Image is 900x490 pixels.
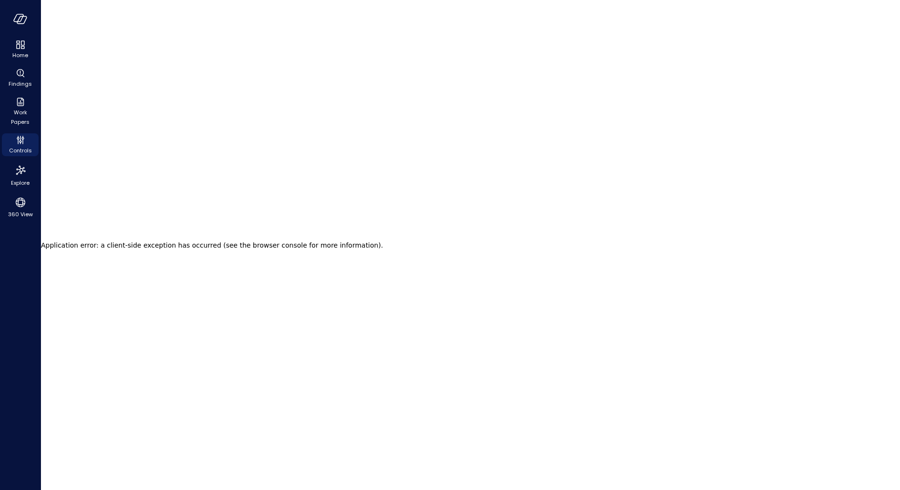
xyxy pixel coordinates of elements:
[8,210,33,219] span: 360 View
[2,194,39,220] div: 360 View
[9,146,32,155] span: Controls
[11,178,30,188] span: Explore
[2,38,39,61] div: Home
[2,133,39,156] div: Controls
[9,79,32,89] span: Findings
[2,95,39,128] div: Work Papers
[41,239,383,252] h2: Application error: a client-side exception has occurred (see the browser console for more informa...
[2,162,39,189] div: Explore
[2,67,39,90] div: Findings
[6,108,35,127] span: Work Papers
[12,50,28,60] span: Home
